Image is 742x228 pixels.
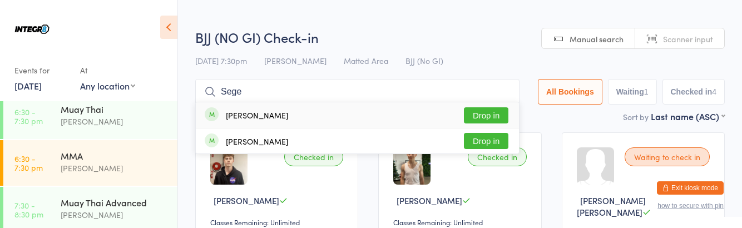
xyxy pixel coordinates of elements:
button: Exit kiosk mode [657,181,724,195]
time: 7:30 - 8:30 pm [14,201,43,219]
img: image1731993919.png [393,147,431,185]
span: [PERSON_NAME] [397,195,462,206]
button: Checked in4 [662,79,725,105]
div: Classes Remaining: Unlimited [393,217,530,227]
div: Muay Thai Advanced [61,196,168,209]
div: 4 [712,87,716,96]
div: Last name (ASC) [651,110,725,122]
button: Drop in [464,107,508,123]
img: image1699945900.png [210,147,248,185]
div: Any location [80,80,135,92]
button: All Bookings [538,79,602,105]
span: BJJ (No GI) [405,55,443,66]
time: 6:30 - 7:30 pm [14,154,43,172]
div: Events for [14,61,69,80]
div: Muay Thai [61,103,168,115]
div: MMA [61,150,168,162]
label: Sort by [623,111,649,122]
div: Checked in [284,147,343,166]
span: Manual search [570,33,624,44]
div: [PERSON_NAME] [61,162,168,175]
a: [DATE] [14,80,42,92]
div: [PERSON_NAME] [226,137,288,146]
div: Waiting to check in [625,147,710,166]
div: Checked in [468,147,527,166]
button: how to secure with pin [657,202,724,210]
button: Drop in [464,133,508,149]
img: Integr8 Bentleigh [11,8,53,50]
span: [PERSON_NAME] [214,195,279,206]
div: At [80,61,135,80]
input: Search [195,79,520,105]
time: 6:30 - 7:30 pm [14,107,43,125]
h2: BJJ (NO GI) Check-in [195,28,725,46]
span: [PERSON_NAME] [264,55,327,66]
span: Scanner input [663,33,713,44]
div: [PERSON_NAME] [61,115,168,128]
div: [PERSON_NAME] [61,209,168,221]
a: 6:30 -7:30 pmMuay Thai[PERSON_NAME] [3,93,177,139]
button: Waiting1 [608,79,657,105]
div: 1 [644,87,649,96]
div: Classes Remaining: Unlimited [210,217,347,227]
span: Matted Area [344,55,388,66]
span: [DATE] 7:30pm [195,55,247,66]
div: [PERSON_NAME] [226,111,288,120]
span: [PERSON_NAME] [PERSON_NAME] [577,195,646,218]
a: 6:30 -7:30 pmMMA[PERSON_NAME] [3,140,177,186]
